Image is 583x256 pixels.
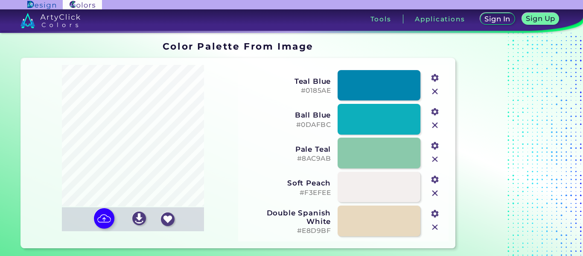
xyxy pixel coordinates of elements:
h3: Applications [415,16,465,22]
img: icon_close.svg [429,222,440,233]
h5: #F3EFEE [244,189,331,197]
h3: Double Spanish White [244,209,331,226]
img: icon_download_white.svg [132,212,146,225]
h3: Ball Blue [244,111,331,119]
a: Sign Up [523,14,557,25]
img: icon_favourite_white.svg [161,212,175,226]
img: icon_close.svg [429,86,440,97]
img: icon_close.svg [429,188,440,199]
img: logo_artyclick_colors_white.svg [20,13,81,28]
img: icon_close.svg [429,120,440,131]
a: Sign In [482,14,513,25]
h5: #0DAFBC [244,121,331,129]
h3: Teal Blue [244,77,331,85]
h5: #8AC9AB [244,155,331,163]
h3: Pale Teal [244,145,331,153]
img: icon picture [94,208,114,229]
iframe: Advertisement [459,38,566,252]
img: ArtyClick Design logo [27,1,56,9]
h3: Tools [370,16,391,22]
h5: Sign Up [527,15,554,22]
h5: Sign In [486,16,509,22]
h3: Soft Peach [244,179,331,187]
h1: Color Palette From Image [163,40,314,53]
img: icon_close.svg [429,154,440,165]
h5: #0185AE [244,87,331,95]
h5: #E8D9BF [244,227,331,235]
